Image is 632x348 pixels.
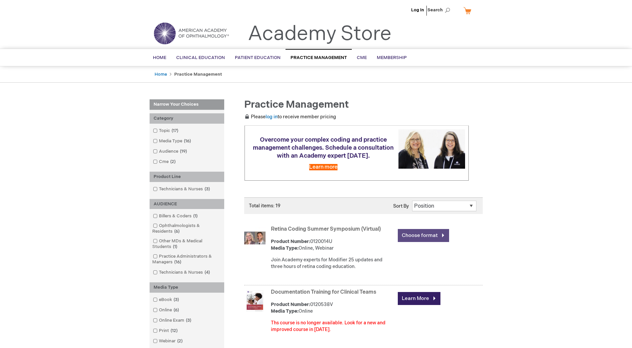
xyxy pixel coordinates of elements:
[151,159,178,165] a: Cme2
[178,149,189,154] span: 19
[169,159,177,164] span: 2
[398,229,449,242] a: Choose format
[176,55,225,60] span: Clinical Education
[271,245,299,251] strong: Media Type:
[176,338,184,344] span: 2
[398,292,440,305] a: Learn More
[172,297,181,302] span: 3
[203,186,212,192] span: 3
[249,203,281,209] span: Total items: 19
[151,213,200,219] a: Billers & Coders1
[169,328,179,333] span: 12
[150,113,224,124] div: Category
[398,129,465,168] img: Schedule a consultation with an Academy expert today
[357,55,367,60] span: CME
[151,148,190,155] a: Audience19
[271,289,376,295] a: Documentation Training for Clinical Teams
[151,223,223,235] a: Ophthalmologists & Residents6
[150,172,224,182] div: Product Line
[151,338,185,344] a: Webinar2
[235,55,281,60] span: Patient Education
[173,259,183,265] span: 16
[244,114,336,120] span: Please to receive member pricing
[271,238,394,252] div: 0120014U Online, Webinar
[151,138,194,144] a: Media Type16
[182,138,193,144] span: 16
[150,199,224,209] div: AUDIENCE
[244,290,266,312] img: Documentation Training for Clinical Teams
[248,22,391,46] a: Academy Store
[271,308,299,314] strong: Media Type:
[253,136,394,159] span: Overcome your complex coding and practice management challenges. Schedule a consultation with an ...
[151,128,181,134] a: Topic17
[173,229,181,234] span: 6
[151,328,180,334] a: Print12
[151,186,213,192] a: Technicians & Nurses3
[151,307,182,313] a: Online6
[271,301,394,315] div: 0120538V Online
[203,270,212,275] span: 4
[377,55,407,60] span: Membership
[171,244,179,249] span: 1
[271,320,385,332] font: Ths course is no longer available. Look for a new and improved course in [DATE].
[172,307,181,313] span: 6
[174,72,222,77] strong: Practice Management
[151,269,213,276] a: Technicians & Nurses4
[271,302,310,307] strong: Product Number:
[151,297,182,303] a: eBook3
[184,318,193,323] span: 3
[151,317,194,324] a: Online Exam3
[151,253,223,265] a: Practice Administrators & Managers16
[150,282,224,293] div: Media Type
[427,3,453,17] span: Search
[271,257,394,270] div: Join Academy experts for Modifier 25 updates and three hours of retina coding education.
[271,226,381,232] a: Retina Coding Summer Symposium (Virtual)
[151,238,223,250] a: Other MDs & Medical Students1
[244,99,349,111] span: Practice Management
[244,227,266,249] img: Retina Coding Summer Symposium (Virtual)
[170,128,180,133] span: 17
[411,7,424,13] a: Log In
[309,164,337,170] a: Learn more
[266,114,278,120] a: log in
[192,213,199,219] span: 1
[153,55,166,60] span: Home
[291,55,347,60] span: Practice Management
[155,72,167,77] a: Home
[150,99,224,110] strong: Narrow Your Choices
[393,203,409,209] label: Sort By
[271,239,310,244] strong: Product Number:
